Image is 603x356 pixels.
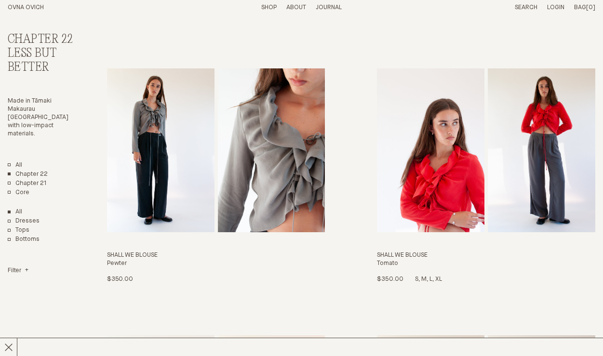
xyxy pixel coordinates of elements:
h3: Shall We Blouse [107,251,325,260]
a: Chapter 21 [8,180,47,188]
span: M [421,276,429,282]
h3: Less But Better [8,47,74,75]
a: Chapter 22 [8,171,48,179]
h2: Chapter 22 [8,33,74,47]
a: Search [515,4,537,11]
h4: Tomato [377,260,595,268]
a: Bottoms [8,236,40,244]
span: [0] [586,4,595,11]
img: Shall We Blouse [377,68,484,232]
h4: Pewter [107,260,325,268]
a: Login [547,4,564,11]
span: L [429,276,435,282]
span: $350.00 [377,276,403,282]
a: Journal [316,4,342,11]
a: Home [8,4,44,11]
summary: Filter [8,267,28,275]
a: All [8,161,22,170]
a: Tops [8,226,29,235]
span: S [415,276,421,282]
span: XL [435,276,442,282]
a: Shall We Blouse [107,68,325,283]
summary: About [286,4,306,12]
a: Shop [261,4,277,11]
span: Bag [574,4,586,11]
h3: Shall We Blouse [377,251,595,260]
a: Shall We Blouse [377,68,595,283]
img: Shall We Blouse [107,68,214,232]
span: $350.00 [107,276,133,282]
a: Core [8,189,29,197]
a: Dresses [8,217,40,225]
p: Made in Tāmaki Makaurau [GEOGRAPHIC_DATA] with low-impact materials. [8,97,74,138]
a: Show All [8,208,22,216]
